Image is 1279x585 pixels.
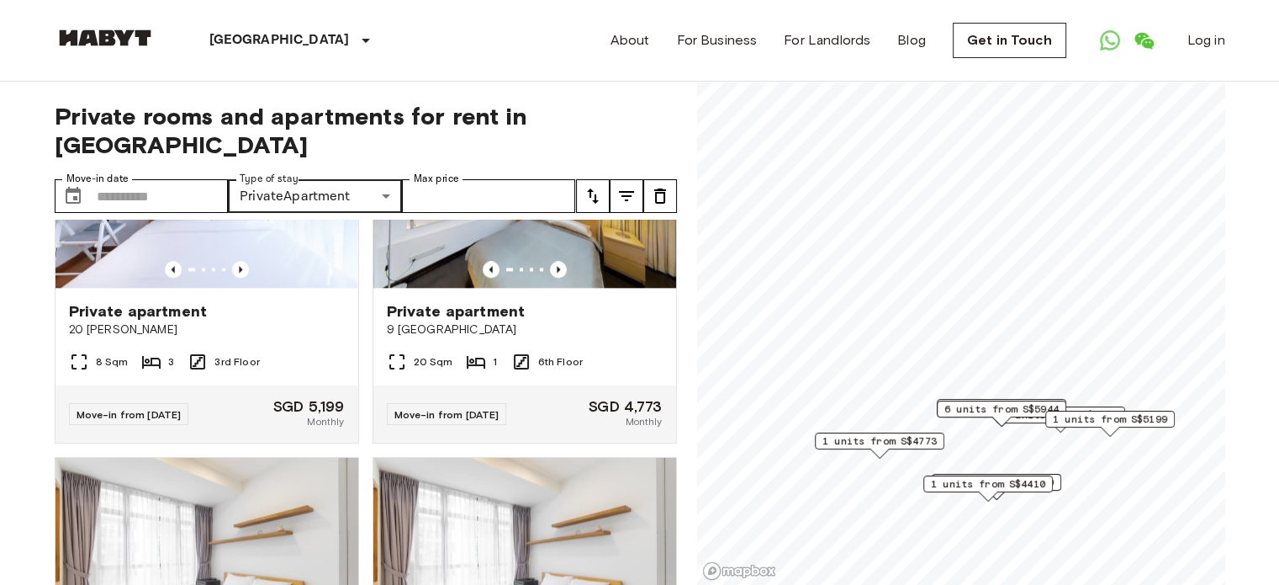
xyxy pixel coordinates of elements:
span: 3 [168,354,174,370]
span: Private rooms and apartments for rent in [GEOGRAPHIC_DATA] [55,102,677,159]
button: Previous image [232,261,249,278]
a: Open WeChat [1127,24,1160,57]
button: tune [576,179,610,213]
label: Type of stay [240,172,299,186]
div: Map marker [932,474,1061,500]
span: 3rd Floor [214,354,259,370]
a: Marketing picture of unit SG-01-105-001-001Previous imagePrevious imagePrivate apartment20 [PERSO... [55,85,359,444]
span: Private apartment [387,301,526,322]
span: 1 units from S$4410 [931,476,1045,492]
button: Previous image [165,261,182,278]
span: 8 Sqm [96,354,129,370]
button: tune [643,179,677,213]
span: 1 units from S$4773 [822,433,937,449]
a: Mapbox logo [702,561,776,581]
button: Previous image [483,261,499,278]
div: Map marker [1045,411,1175,437]
span: 1 units from S$4841 [1003,407,1118,423]
span: 6th Floor [538,354,583,370]
div: Map marker [815,433,944,459]
p: [GEOGRAPHIC_DATA] [209,30,350,51]
div: Map marker [996,407,1125,433]
div: Map marker [923,476,1053,502]
span: Monthly [307,414,344,429]
a: Log in [1187,30,1225,51]
span: 1 units from S$3600 [939,475,1054,490]
span: Private apartment [69,301,208,322]
span: 9 [GEOGRAPHIC_DATA] [387,322,663,338]
span: 20 [PERSON_NAME] [69,322,345,338]
span: Monthly [625,414,662,429]
span: 1 [493,354,497,370]
div: PrivateApartment [228,179,402,213]
span: Move-in from [DATE] [394,408,499,421]
a: About [610,30,650,51]
span: SGD 5,199 [273,399,344,414]
button: tune [610,179,643,213]
div: Map marker [937,401,1066,427]
label: Max price [414,172,459,186]
a: For Business [676,30,757,51]
span: SGD 4,773 [589,399,662,414]
button: Previous image [550,261,567,278]
span: 1 units from S$5623 [944,400,1059,415]
button: Choose date [56,179,90,213]
span: 20 Sqm [414,354,453,370]
a: Marketing picture of unit SG-01-038-004-01Previous imagePrevious imagePrivate apartment9 [GEOGRAP... [373,85,677,444]
a: Open WhatsApp [1093,24,1127,57]
span: Move-in from [DATE] [77,408,182,421]
a: Blog [897,30,926,51]
div: Map marker [937,399,1066,425]
a: For Landlords [784,30,870,51]
img: Habyt [55,29,156,46]
span: 1 units from S$5199 [1053,412,1167,427]
span: 6 units from S$5944 [944,402,1059,417]
a: Get in Touch [953,23,1066,58]
label: Move-in date [66,172,129,186]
